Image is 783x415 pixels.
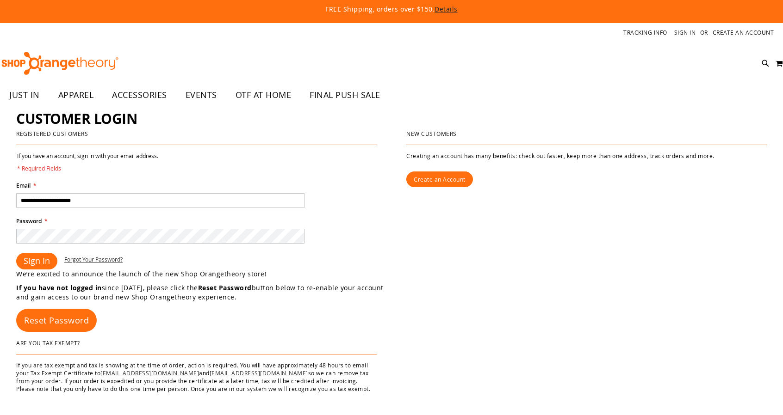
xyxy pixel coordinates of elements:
[435,5,458,13] a: Details
[16,309,97,332] a: Reset Password
[300,85,390,106] a: FINAL PUSH SALE
[100,369,199,377] a: [EMAIL_ADDRESS][DOMAIN_NAME]
[16,109,137,128] span: Customer Login
[112,85,167,105] span: ACCESSORIES
[49,85,103,106] a: APPAREL
[226,85,301,106] a: OTF AT HOME
[406,130,457,137] strong: New Customers
[186,85,217,105] span: EVENTS
[210,369,308,377] a: [EMAIL_ADDRESS][DOMAIN_NAME]
[236,85,292,105] span: OTF AT HOME
[16,182,31,189] span: Email
[414,176,466,183] span: Create an Account
[16,269,391,279] p: We’re excited to announce the launch of the new Shop Orangetheory store!
[16,152,159,172] legend: If you have an account, sign in with your email address.
[198,283,252,292] strong: Reset Password
[103,85,176,106] a: ACCESSORIES
[16,283,391,302] p: since [DATE], please click the button below to re-enable your account and gain access to our bran...
[24,255,50,266] span: Sign In
[623,29,667,37] a: Tracking Info
[58,85,94,105] span: APPAREL
[114,5,669,14] p: FREE Shipping, orders over $150.
[674,29,696,37] a: Sign In
[310,85,380,105] span: FINAL PUSH SALE
[64,256,123,263] a: Forgot Your Password?
[406,171,473,187] a: Create an Account
[16,361,377,393] p: If you are tax exempt and tax is showing at the time of order, action is required. You will have ...
[16,217,42,225] span: Password
[24,315,89,326] span: Reset Password
[16,283,102,292] strong: If you have not logged in
[9,85,40,105] span: JUST IN
[406,152,767,160] p: Creating an account has many benefits: check out faster, keep more than one address, track orders...
[16,339,80,347] strong: Are You Tax Exempt?
[17,165,158,172] span: * Required Fields
[176,85,226,106] a: EVENTS
[16,253,57,269] button: Sign In
[64,256,123,263] span: Forgot Your Password?
[713,29,774,37] a: Create an Account
[16,130,88,137] strong: Registered Customers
